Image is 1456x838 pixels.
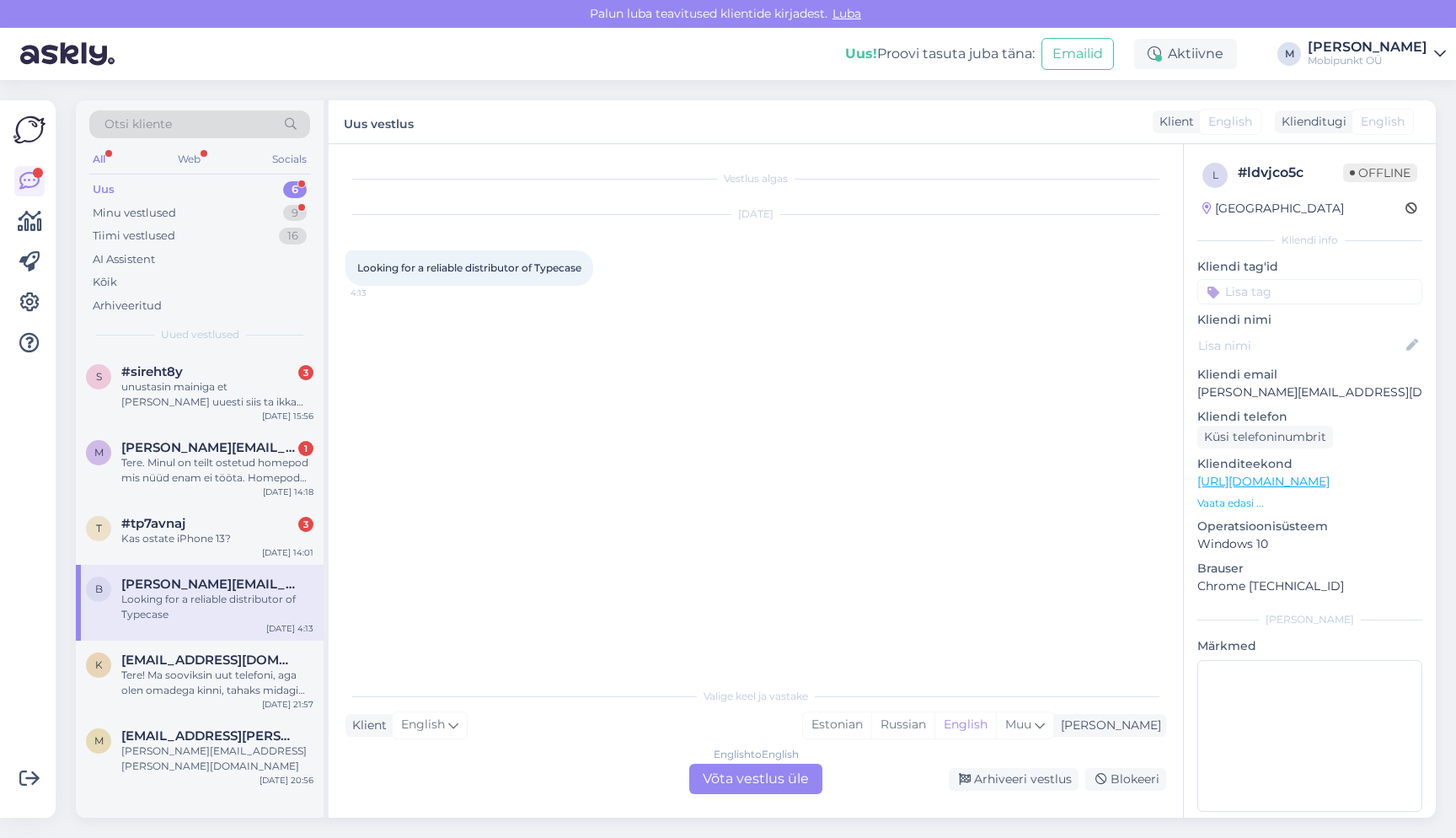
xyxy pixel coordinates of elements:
[1197,384,1422,401] p: [PERSON_NAME][EMAIL_ADDRESS][DOMAIN_NAME]
[357,261,581,274] span: Looking for a reliable distributor of Typecase
[262,546,313,559] div: [DATE] 14:01
[1308,40,1446,67] a: [PERSON_NAME]Mobipunkt OÜ
[345,207,1166,222] div: [DATE]
[1202,200,1344,218] div: [GEOGRAPHIC_DATA]
[121,744,313,774] div: [PERSON_NAME][EMAIL_ADDRESS][PERSON_NAME][DOMAIN_NAME]
[269,148,310,170] div: Socials
[714,747,799,762] div: English to English
[1085,768,1166,791] div: Blokeeri
[1197,408,1422,426] p: Kliendi telefon
[1005,717,1031,732] span: Muu
[121,455,313,486] div: Tere. Minul on teilt ostetud homepod mis nüüd enam ei tööta. Homepod [PERSON_NAME] korraks seinas...
[121,364,183,379] span: #sireht8y
[871,712,934,738] div: Russian
[1197,577,1422,595] p: Chrome [TECHNICAL_ID]
[1308,40,1427,54] div: [PERSON_NAME]
[89,148,109,170] div: All
[934,712,996,738] div: English
[93,205,176,222] div: Minu vestlused
[1361,113,1405,131] span: English
[845,46,877,62] b: Uus!
[174,148,204,170] div: Web
[1197,496,1422,511] p: Vaata edasi ...
[260,774,313,787] div: [DATE] 20:56
[401,716,445,734] span: English
[1212,169,1218,181] span: l
[1308,54,1427,67] div: Mobipunkt OÜ
[121,516,185,531] span: #tp7avnaj
[121,728,297,744] span: monika.aedma@gmail.com
[95,583,103,595] span: b
[845,44,1035,64] div: Proovi tasuta juba täna:
[161,327,239,342] span: Uued vestlused
[94,734,104,747] span: m
[93,228,175,244] div: Tiimi vestlused
[1197,279,1422,304] input: Lisa tag
[345,689,1166,704] div: Valige keel ja vastake
[949,768,1079,791] div: Arhiveeri vestlus
[298,441,313,456] div: 1
[351,287,414,299] span: 4:13
[1197,535,1422,553] p: Windows 10
[1208,113,1252,131] span: English
[1197,637,1422,655] p: Märkmed
[1134,39,1237,69] div: Aktiivne
[1197,311,1422,329] p: Kliendi nimi
[344,110,414,133] label: Uus vestlus
[121,592,313,622] div: Looking for a reliable distributor of Typecase
[1197,426,1333,449] div: Küsi telefoninumbrit
[266,622,313,635] div: [DATE] 4:13
[1197,518,1422,535] p: Operatsioonisüsteem
[283,205,307,222] div: 9
[95,658,103,671] span: k
[121,531,313,546] div: Kas ostate iPhone 13?
[827,6,866,21] span: Luba
[345,171,1166,186] div: Vestlus algas
[121,379,313,410] div: unustasin mainiga et [PERSON_NAME] uuesti siis ta ikka laeb täis aga kohe esimese korraga ei [PER...
[1277,42,1301,66] div: M
[121,668,313,698] div: Tere! Ma sooviksin uut telefoni, aga olen omadega kinni, tahaks midagi mis on kõrgem kui 60hz ekr...
[93,181,115,198] div: Uus
[1197,474,1330,489] a: [URL][DOMAIN_NAME]
[298,365,313,380] div: 3
[1153,113,1194,131] div: Klient
[1054,717,1161,734] div: [PERSON_NAME]
[1197,233,1422,248] div: Kliendi info
[1197,258,1422,276] p: Kliendi tag'id
[1197,612,1422,627] div: [PERSON_NAME]
[279,228,307,244] div: 16
[298,517,313,532] div: 3
[263,486,313,498] div: [DATE] 14:18
[121,440,297,455] span: merlyn.pihelgas@hotmail.com
[1197,366,1422,384] p: Kliendi email
[262,410,313,422] div: [DATE] 15:56
[93,251,155,268] div: AI Assistent
[262,698,313,711] div: [DATE] 21:57
[104,115,172,133] span: Otsi kliente
[121,577,297,592] span: benson@typecase.co
[1238,163,1343,183] div: # ldvjco5c
[1198,336,1403,355] input: Lisa nimi
[803,712,871,738] div: Estonian
[13,114,45,146] img: Askly Logo
[94,446,104,459] span: m
[96,522,102,534] span: t
[96,370,102,383] span: s
[121,653,297,668] span: kunozifier@gmail.com
[283,181,307,198] div: 6
[93,274,117,291] div: Kõik
[93,298,162,314] div: Arhiveeritud
[1197,560,1422,577] p: Brauser
[345,717,387,734] div: Klient
[1041,38,1114,70] button: Emailid
[1197,455,1422,473] p: Klienditeekond
[1343,164,1417,182] span: Offline
[689,764,822,794] div: Võta vestlus üle
[1275,113,1346,131] div: Klienditugi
